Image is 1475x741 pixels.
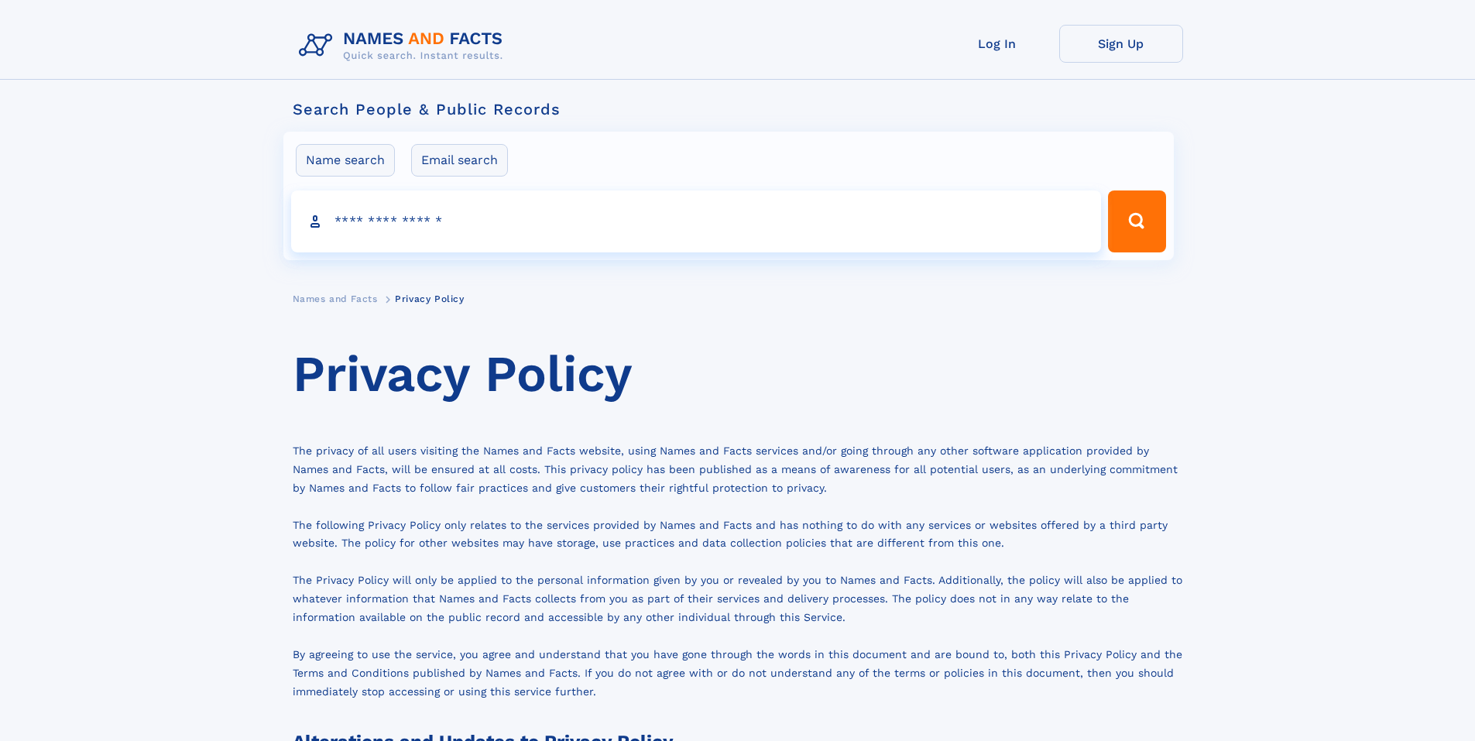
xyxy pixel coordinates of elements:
[296,144,395,177] label: Name search
[293,345,1183,403] h1: Privacy Policy
[935,25,1059,63] a: Log In
[1108,190,1165,252] button: Search Button
[293,98,1183,120] div: Search People & Public Records
[411,144,508,177] label: Email search
[293,516,1183,554] div: The following Privacy Policy only relates to the services provided by Names and Facts and has not...
[293,442,1183,498] div: The privacy of all users visiting the Names and Facts website, using Names and Facts services and...
[293,571,1183,627] div: The Privacy Policy will only be applied to the personal information given by you or revealed by y...
[293,289,378,308] a: Names and Facts
[293,25,516,67] img: Logo Names and Facts
[291,190,1102,252] input: search input
[395,293,464,304] span: Privacy Policy
[1059,25,1183,63] a: Sign Up
[293,646,1183,702] div: By agreeing to use the service, you agree and understand that you have gone through the words in ...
